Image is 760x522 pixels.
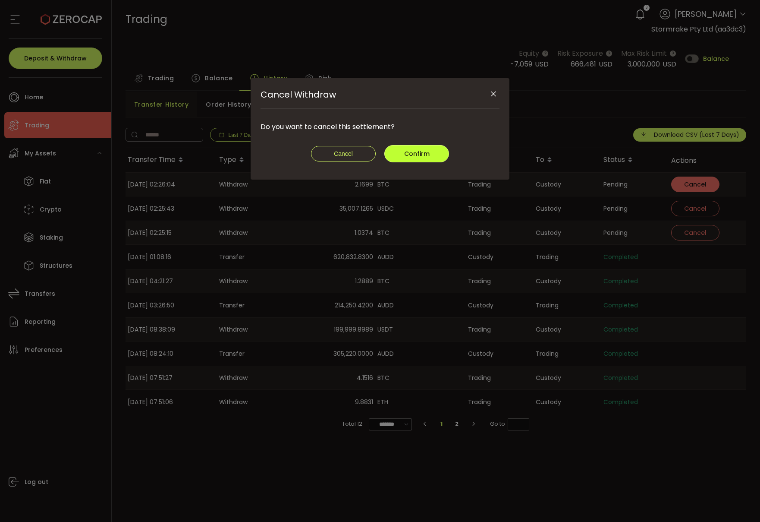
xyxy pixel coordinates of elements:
span: Confirm [404,149,430,158]
button: Close [486,87,501,102]
button: Confirm [384,145,449,162]
span: Cancel Withdraw [261,89,336,101]
button: Cancel [311,146,376,161]
iframe: Chat Widget [717,481,760,522]
span: Cancel [334,150,353,157]
span: Do you want to cancel this settlement? [261,122,395,132]
div: Cancel Withdraw [251,78,509,180]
